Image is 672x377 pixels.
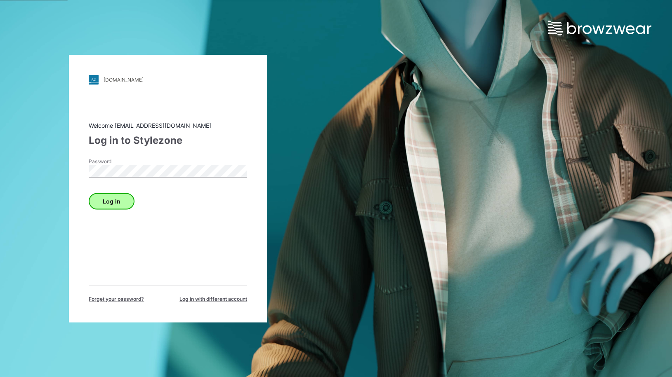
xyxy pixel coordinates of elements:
[548,21,651,35] img: browzwear-logo.e42bd6dac1945053ebaf764b6aa21510.svg
[89,75,99,84] img: stylezone-logo.562084cfcfab977791bfbf7441f1a819.svg
[89,75,247,84] a: [DOMAIN_NAME]
[104,77,144,83] div: [DOMAIN_NAME]
[89,157,146,165] label: Password
[179,295,247,302] span: Log in with different account
[89,121,247,129] div: Welcome [EMAIL_ADDRESS][DOMAIN_NAME]
[89,295,144,302] span: Forget your password?
[89,193,134,209] button: Log in
[89,133,247,148] div: Log in to Stylezone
